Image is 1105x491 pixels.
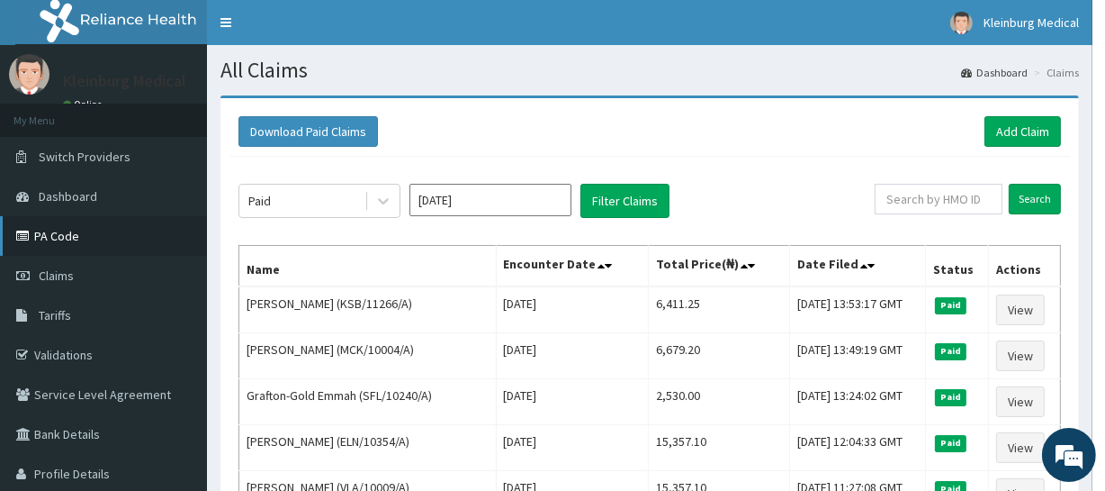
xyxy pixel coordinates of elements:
[935,435,967,451] span: Paid
[961,65,1028,80] a: Dashboard
[9,312,343,375] textarea: Type your message and hit 'Enter'
[648,379,789,425] td: 2,530.00
[104,137,248,319] span: We're online!
[996,432,1045,463] a: View
[496,425,648,471] td: [DATE]
[984,116,1061,147] a: Add Claim
[789,246,925,287] th: Date Filed
[39,268,74,284] span: Claims
[39,149,130,165] span: Switch Providers
[239,425,497,471] td: [PERSON_NAME] (ELN/10354/A)
[496,379,648,425] td: [DATE]
[63,98,106,111] a: Online
[39,307,71,323] span: Tariffs
[648,333,789,379] td: 6,679.20
[984,14,1079,31] span: Kleinburg Medical
[996,341,1045,371] a: View
[648,286,789,333] td: 6,411.25
[950,12,973,34] img: User Image
[248,192,271,210] div: Paid
[238,116,378,147] button: Download Paid Claims
[94,101,302,124] div: Chat with us now
[496,333,648,379] td: [DATE]
[9,54,49,95] img: User Image
[239,246,497,287] th: Name
[63,73,186,89] p: Kleinburg Medical
[789,333,925,379] td: [DATE] 13:49:19 GMT
[996,295,1045,325] a: View
[996,386,1045,417] a: View
[935,343,967,359] span: Paid
[648,246,789,287] th: Total Price(₦)
[220,59,1079,82] h1: All Claims
[239,379,497,425] td: Grafton-Gold Emmah (SFL/10240/A)
[496,286,648,333] td: [DATE]
[295,9,338,52] div: Minimize live chat window
[988,246,1060,287] th: Actions
[935,389,967,405] span: Paid
[409,184,571,216] input: Select Month and Year
[875,184,1002,214] input: Search by HMO ID
[1009,184,1061,214] input: Search
[789,286,925,333] td: [DATE] 13:53:17 GMT
[935,297,967,314] span: Paid
[789,379,925,425] td: [DATE] 13:24:02 GMT
[33,90,73,135] img: d_794563401_company_1708531726252_794563401
[789,425,925,471] td: [DATE] 12:04:33 GMT
[39,188,97,205] span: Dashboard
[648,425,789,471] td: 15,357.10
[239,286,497,333] td: [PERSON_NAME] (KSB/11266/A)
[239,333,497,379] td: [PERSON_NAME] (MCK/10004/A)
[580,184,669,218] button: Filter Claims
[925,246,988,287] th: Status
[1029,65,1079,80] li: Claims
[496,246,648,287] th: Encounter Date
